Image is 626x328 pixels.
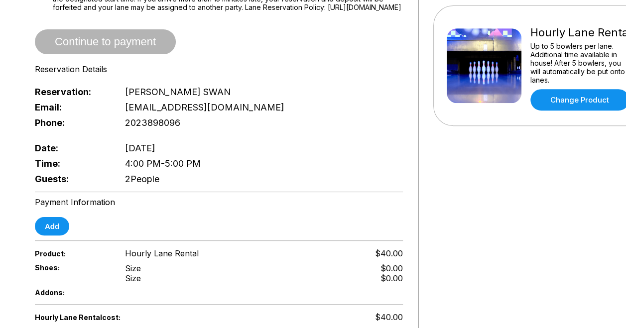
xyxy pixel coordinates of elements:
[447,28,521,103] img: Hourly Lane Rental
[125,263,141,273] div: Size
[35,313,219,322] span: Hourly Lane Rental cost:
[125,102,284,112] span: [EMAIL_ADDRESS][DOMAIN_NAME]
[35,87,109,97] span: Reservation:
[125,273,141,283] div: Size
[35,174,109,184] span: Guests:
[125,143,155,153] span: [DATE]
[35,249,109,258] span: Product:
[375,248,403,258] span: $40.00
[125,158,201,169] span: 4:00 PM - 5:00 PM
[125,248,199,258] span: Hourly Lane Rental
[125,174,159,184] span: 2 People
[35,158,109,169] span: Time:
[35,143,109,153] span: Date:
[375,312,403,322] span: $40.00
[35,197,403,207] div: Payment Information
[380,273,403,283] div: $0.00
[35,117,109,128] span: Phone:
[35,263,109,272] span: Shoes:
[35,217,69,235] button: Add
[125,87,231,97] span: [PERSON_NAME] SWAN
[35,288,109,297] span: Addons:
[125,117,180,128] span: 2023898096
[35,102,109,112] span: Email:
[380,263,403,273] div: $0.00
[35,64,403,74] div: Reservation Details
